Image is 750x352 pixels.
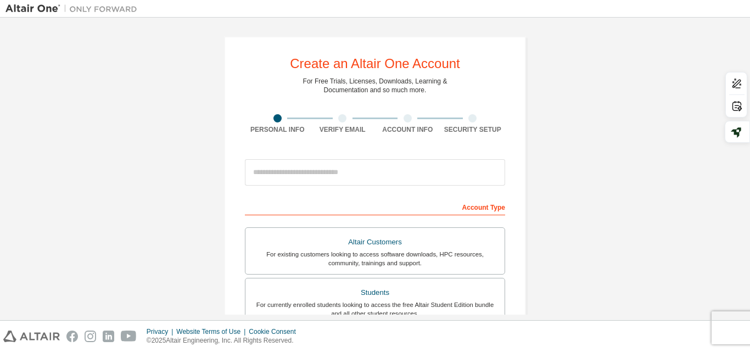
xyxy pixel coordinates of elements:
img: linkedin.svg [103,331,114,342]
img: instagram.svg [85,331,96,342]
div: Cookie Consent [249,327,302,336]
div: Privacy [147,327,176,336]
p: © 2025 Altair Engineering, Inc. All Rights Reserved. [147,336,303,345]
div: Account Info [375,125,440,134]
img: Altair One [5,3,143,14]
div: Personal Info [245,125,310,134]
img: altair_logo.svg [3,331,60,342]
div: For Free Trials, Licenses, Downloads, Learning & Documentation and so much more. [303,77,447,94]
div: Website Terms of Use [176,327,249,336]
img: facebook.svg [66,331,78,342]
img: youtube.svg [121,331,137,342]
div: Students [252,285,498,300]
div: Security Setup [440,125,506,134]
div: For currently enrolled students looking to access the free Altair Student Edition bundle and all ... [252,300,498,318]
div: Create an Altair One Account [290,57,460,70]
div: Account Type [245,198,505,215]
div: Altair Customers [252,234,498,250]
div: Verify Email [310,125,376,134]
div: For existing customers looking to access software downloads, HPC resources, community, trainings ... [252,250,498,267]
